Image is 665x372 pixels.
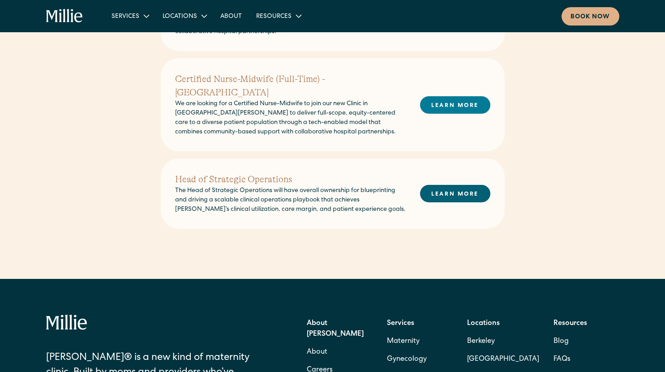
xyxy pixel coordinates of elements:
[104,9,155,23] div: Services
[249,9,308,23] div: Resources
[467,351,539,368] a: [GEOGRAPHIC_DATA]
[307,343,327,361] a: About
[387,333,420,351] a: Maternity
[256,12,292,21] div: Resources
[571,13,610,22] div: Book now
[467,320,500,327] strong: Locations
[46,9,83,23] a: home
[155,9,213,23] div: Locations
[420,185,490,202] a: LEARN MORE
[213,9,249,23] a: About
[175,99,406,137] p: We are looking for a Certified Nurse-Midwife to join our new Clinic in [GEOGRAPHIC_DATA][PERSON_N...
[562,7,619,26] a: Book now
[387,320,414,327] strong: Services
[307,320,364,338] strong: About [PERSON_NAME]
[467,333,539,351] a: Berkeley
[175,173,406,186] h2: Head of Strategic Operations
[175,186,406,214] p: The Head of Strategic Operations will have overall ownership for blueprinting and driving a scala...
[420,96,490,114] a: LEARN MORE
[387,351,427,368] a: Gynecology
[175,73,406,99] h2: Certified Nurse-Midwife (Full-Time) - [GEOGRAPHIC_DATA]
[553,333,569,351] a: Blog
[553,351,571,368] a: FAQs
[553,320,587,327] strong: Resources
[163,12,197,21] div: Locations
[112,12,139,21] div: Services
